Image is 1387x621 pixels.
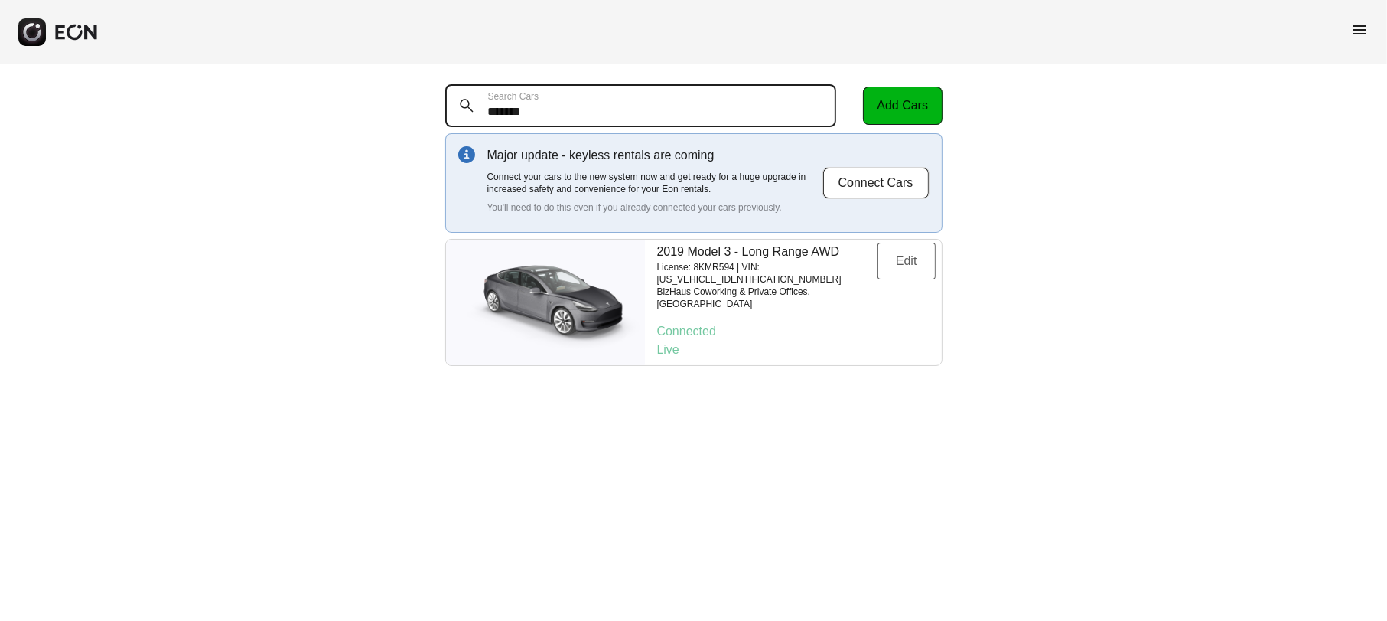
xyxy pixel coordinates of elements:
img: car [446,253,645,352]
p: License: 8KMR594 | VIN: [US_VEHICLE_IDENTIFICATION_NUMBER] [657,261,877,286]
p: Major update - keyless rentals are coming [487,146,822,165]
p: 2019 Model 3 - Long Range AWD [657,243,877,261]
p: Connected [657,322,936,341]
p: Live [657,341,936,359]
p: Connect your cars to the new system now and get ready for a huge upgrade in increased safety and ... [487,171,822,195]
button: Edit [877,243,936,279]
label: Search Cars [488,90,539,103]
p: You'll need to do this even if you already connected your cars previously. [487,201,822,214]
span: menu [1350,21,1369,39]
img: info [458,146,475,163]
button: Connect Cars [822,167,930,199]
button: Add Cars [863,87,943,125]
p: BizHaus Coworking & Private Offices, [GEOGRAPHIC_DATA] [657,286,877,310]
